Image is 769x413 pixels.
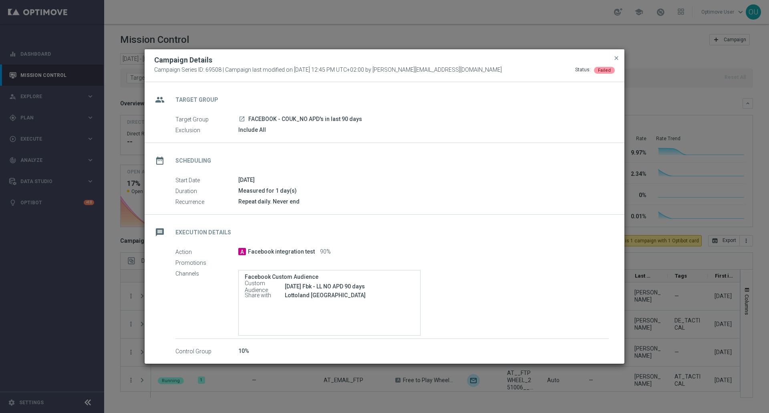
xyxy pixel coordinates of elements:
div: Repeat daily. Never end [238,197,609,205]
i: date_range [153,153,167,168]
span: Facebook integration test [248,248,315,256]
h2: Target Group [175,96,218,104]
label: Promotions [175,259,238,266]
label: Recurrence [175,198,238,205]
h2: Scheduling [175,157,211,165]
div: Status: [575,66,591,74]
label: Duration [175,187,238,195]
i: launch [239,116,245,122]
span: close [613,55,620,61]
label: Target Group [175,116,238,123]
a: launch [238,116,246,123]
i: message [153,225,167,240]
div: Lottoland [GEOGRAPHIC_DATA] [285,291,414,299]
div: Measured for 1 day(s) [238,187,609,195]
div: [DATE] Fbk - LL NO APD 90 days [285,282,414,290]
h2: Campaign Details [154,55,212,65]
span: FACEBOOK - COUK_NO APD's in last 90 days [248,116,362,123]
span: Failed [598,68,611,73]
h2: Execution Details [175,229,231,236]
span: Campaign Series ID: 69508 | Campaign last modified on [DATE] 12:45 PM UTC+02:00 by [PERSON_NAME][... [154,66,502,74]
label: Facebook Custom Audience [245,274,414,280]
colored-tag: Failed [594,66,615,73]
i: group [153,93,167,107]
div: Include All [238,126,609,134]
label: Control Group [175,348,238,355]
label: Exclusion [175,127,238,134]
span: A [238,248,246,255]
label: Start Date [175,177,238,184]
label: Channels [175,270,238,277]
label: Custom Audience [245,283,285,290]
label: Share with [245,292,285,299]
label: Action [175,248,238,256]
span: 90% [320,248,331,256]
div: [DATE] [238,176,609,184]
div: 10% [238,347,609,355]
